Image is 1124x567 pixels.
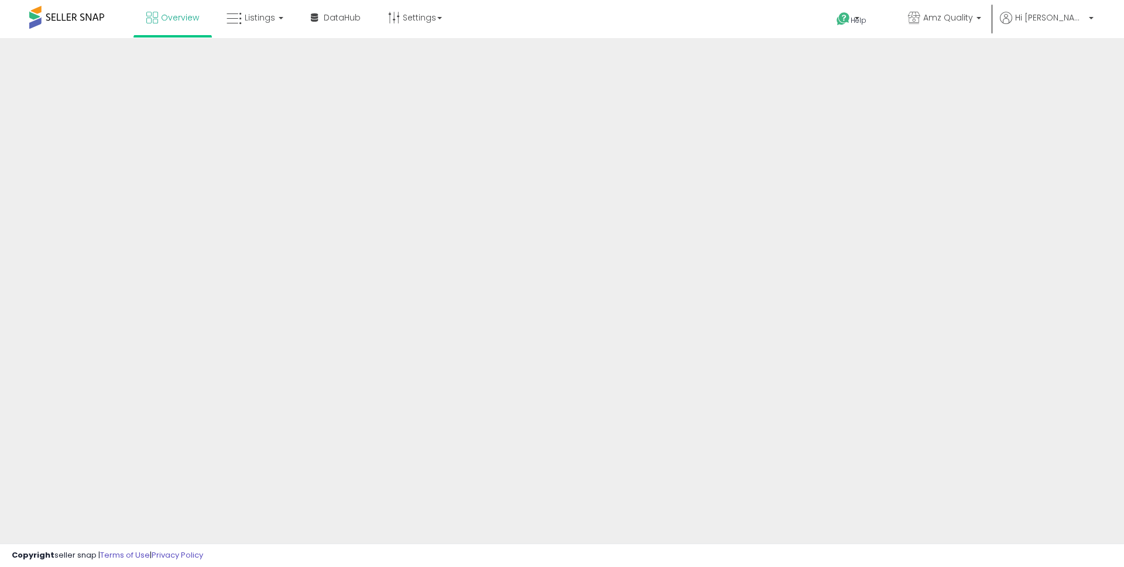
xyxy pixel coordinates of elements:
[1000,12,1094,38] a: Hi [PERSON_NAME]
[827,3,889,38] a: Help
[324,12,361,23] span: DataHub
[923,12,973,23] span: Amz Quality
[836,12,851,26] i: Get Help
[851,15,866,25] span: Help
[245,12,275,23] span: Listings
[1015,12,1085,23] span: Hi [PERSON_NAME]
[161,12,199,23] span: Overview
